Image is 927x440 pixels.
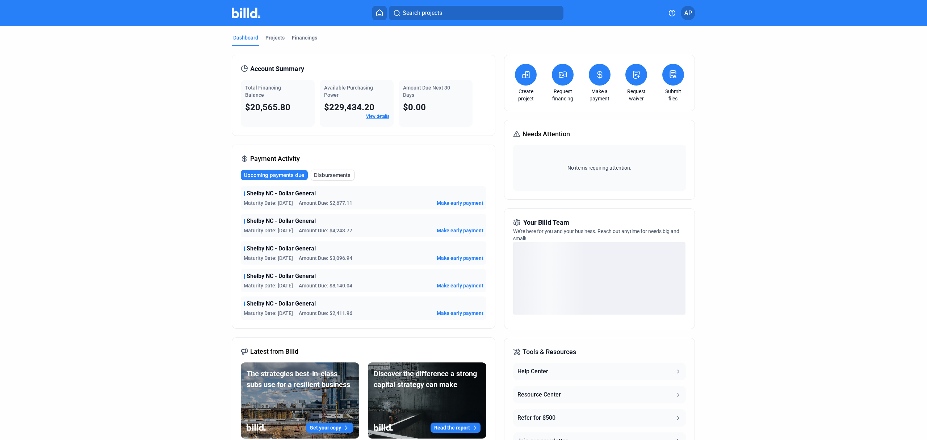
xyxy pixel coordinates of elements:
span: Your Billd Team [523,217,569,228]
span: No items requiring attention. [516,164,683,171]
button: Disbursements [311,170,355,180]
span: Amount Due Next 30 Days [403,85,450,98]
span: Payment Activity [250,154,300,164]
button: Refer for $500 [513,409,685,427]
button: Help Center [513,363,685,380]
span: Shelby NC - Dollar General [247,189,316,198]
div: Discover the difference a strong capital strategy can make [374,368,481,390]
button: AP [681,6,695,20]
span: Total Financing Balance [245,85,281,98]
div: Dashboard [233,34,258,41]
span: Shelby NC - Dollar General [247,244,316,253]
span: Tools & Resources [523,347,576,357]
a: Make a payment [587,88,612,102]
button: Make early payment [437,199,483,207]
span: Disbursements [314,171,351,179]
button: Search projects [389,6,563,20]
span: Maturity Date: [DATE] [244,282,293,289]
span: $0.00 [403,102,426,112]
a: View details [366,114,389,119]
button: Get your copy [306,423,353,433]
span: We're here for you and your business. Reach out anytime for needs big and small! [513,228,679,241]
div: Help Center [517,367,548,376]
span: Search projects [403,9,442,17]
span: Amount Due: $3,096.94 [299,254,352,262]
button: Make early payment [437,310,483,317]
span: Amount Due: $2,411.96 [299,310,352,317]
span: Amount Due: $2,677.11 [299,199,352,207]
span: $20,565.80 [245,102,290,112]
span: Maturity Date: [DATE] [244,310,293,317]
a: Submit files [660,88,686,102]
span: Upcoming payments due [244,171,304,179]
span: Shelby NC - Dollar General [247,299,316,308]
div: Refer for $500 [517,414,555,422]
span: Latest from Billd [250,346,298,357]
div: Financings [292,34,317,41]
a: Request waiver [624,88,649,102]
span: Shelby NC - Dollar General [247,217,316,225]
div: loading [513,242,685,315]
span: Maturity Date: [DATE] [244,199,293,207]
span: Shelby NC - Dollar General [247,272,316,281]
span: AP [684,9,692,17]
div: The strategies best-in-class subs use for a resilient business [247,368,353,390]
span: Account Summary [250,64,304,74]
span: $229,434.20 [324,102,374,112]
img: Billd Company Logo [232,8,260,18]
button: Resource Center [513,386,685,403]
div: Resource Center [517,390,561,399]
span: Amount Due: $8,140.04 [299,282,352,289]
span: Available Purchasing Power [324,85,373,98]
a: Request financing [550,88,575,102]
button: Make early payment [437,227,483,234]
span: Amount Due: $4,243.77 [299,227,352,234]
span: Needs Attention [523,129,570,139]
button: Upcoming payments due [241,170,308,180]
span: Maturity Date: [DATE] [244,254,293,262]
button: Make early payment [437,254,483,262]
button: Read the report [431,423,481,433]
a: Create project [513,88,538,102]
button: Make early payment [437,282,483,289]
div: Projects [265,34,285,41]
span: Maturity Date: [DATE] [244,227,293,234]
